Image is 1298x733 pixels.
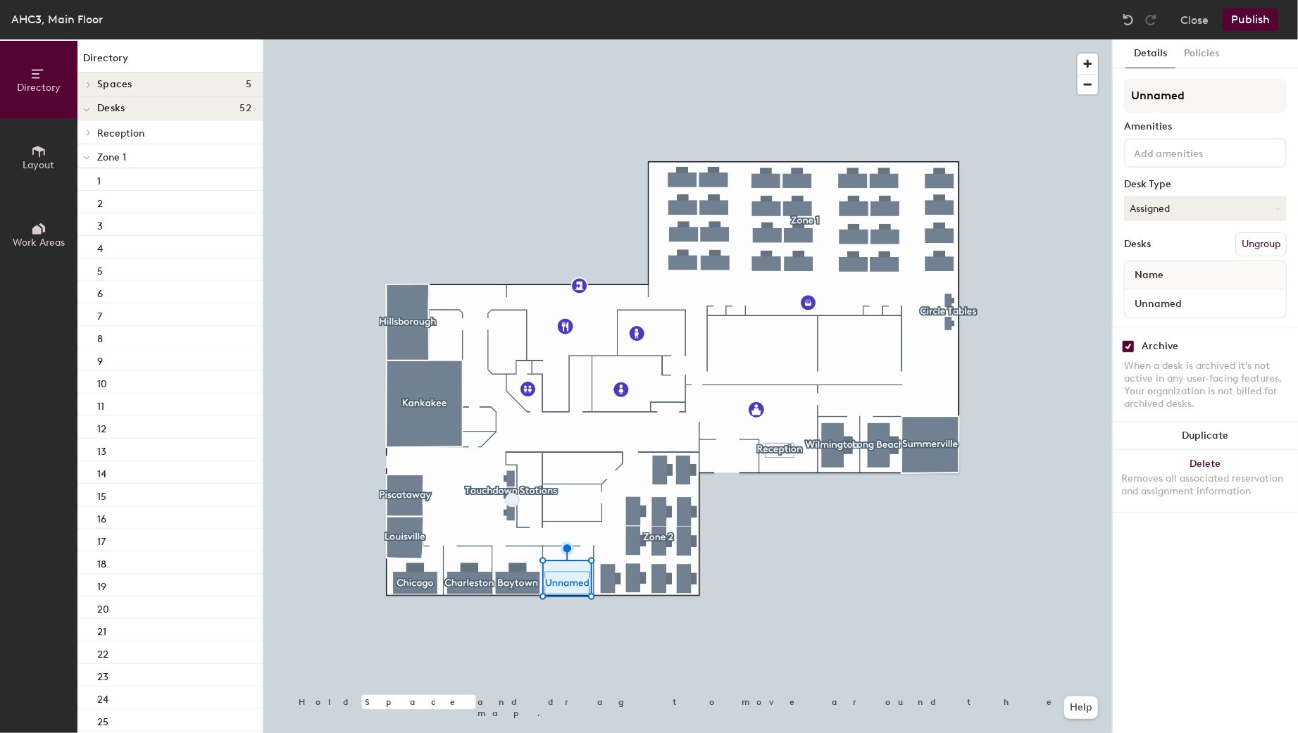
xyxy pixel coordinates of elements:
[97,689,108,706] p: 24
[97,487,106,503] p: 15
[97,554,106,570] p: 18
[97,622,106,638] p: 21
[1124,196,1287,221] button: Assigned
[1128,294,1283,313] input: Unnamed desk
[1113,450,1298,512] button: DeleteRemoves all associated reservation and assignment information
[97,464,106,480] p: 14
[1125,39,1175,68] button: Details
[97,532,106,548] p: 17
[1128,263,1171,288] span: Name
[97,261,103,277] p: 5
[1124,121,1287,132] div: Amenities
[97,239,103,255] p: 4
[97,306,102,322] p: 7
[97,667,108,683] p: 23
[97,644,108,660] p: 22
[97,712,108,728] p: 25
[97,509,106,525] p: 16
[1142,341,1178,352] div: Archive
[246,79,251,90] span: 5
[17,82,61,94] span: Directory
[97,216,103,232] p: 3
[97,151,126,163] span: Zone 1
[97,284,103,300] p: 6
[1223,8,1278,31] button: Publish
[1175,39,1228,68] button: Policies
[97,79,132,90] span: Spaces
[1121,472,1290,498] div: Removes all associated reservation and assignment information
[1124,179,1287,190] div: Desk Type
[77,51,263,73] h1: Directory
[13,237,65,249] span: Work Areas
[97,103,125,114] span: Desks
[97,329,103,345] p: 8
[97,374,107,390] p: 10
[1124,360,1287,411] div: When a desk is archived it's not active in any user-facing features. Your organization is not bil...
[97,194,103,210] p: 2
[1121,13,1135,27] img: Undo
[97,127,144,139] span: Reception
[1131,144,1258,161] input: Add amenities
[97,396,104,413] p: 11
[97,441,106,458] p: 13
[1113,422,1298,450] button: Duplicate
[11,11,103,28] div: AHC3, Main Floor
[1124,239,1151,250] div: Desks
[97,419,106,435] p: 12
[97,599,109,615] p: 20
[1180,8,1209,31] button: Close
[97,577,106,593] p: 19
[1235,232,1287,256] button: Ungroup
[23,159,55,171] span: Layout
[1064,696,1098,719] button: Help
[239,103,251,114] span: 52
[97,171,101,187] p: 1
[97,351,103,368] p: 9
[1144,13,1158,27] img: Redo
